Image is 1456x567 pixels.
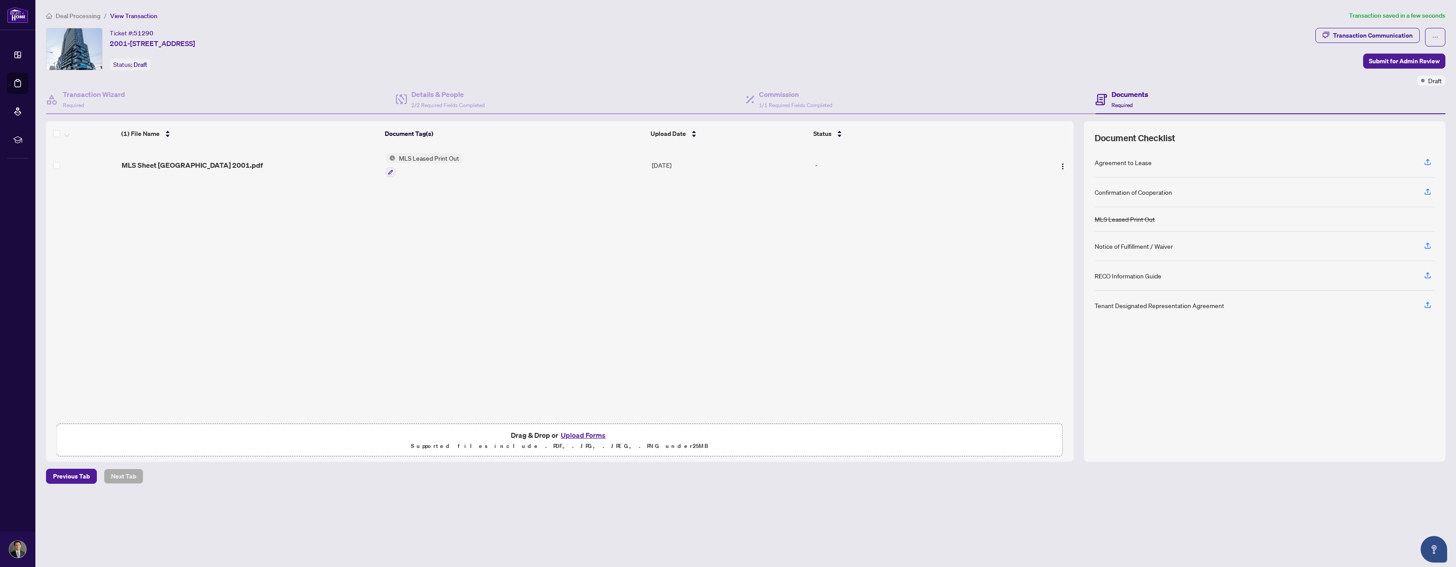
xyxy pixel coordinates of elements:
div: RECO Information Guide [1095,271,1161,281]
img: Logo [1059,163,1066,170]
span: (1) File Name [121,129,160,139]
div: Agreement to Lease [1095,158,1152,167]
div: - [815,160,1012,170]
span: MLS Leased Print Out [395,153,463,163]
article: Transaction saved in a few seconds [1349,11,1445,21]
span: 2/2 Required Fields Completed [411,102,485,108]
span: Draft [1428,76,1442,85]
button: Previous Tab [46,469,97,484]
td: [DATE] [648,146,812,184]
span: ellipsis [1432,34,1438,40]
div: Notice of Fulfillment / Waiver [1095,241,1173,251]
div: Confirmation of Cooperation [1095,187,1172,197]
span: Status [813,129,831,139]
button: Submit for Admin Review [1363,54,1445,69]
span: 1/1 Required Fields Completed [759,102,832,108]
span: Document Checklist [1095,132,1175,144]
div: MLS Leased Print Out [1095,214,1155,224]
span: home [46,13,52,19]
h4: Commission [759,89,832,100]
button: Open asap [1421,536,1447,563]
div: Status: [110,58,151,70]
img: Status Icon [386,153,395,163]
span: Deal Processing [56,12,100,20]
p: Supported files include .PDF, .JPG, .JPEG, .PNG under 25 MB [62,441,1057,451]
h4: Transaction Wizard [63,89,125,100]
span: 51290 [134,29,153,37]
span: Upload Date [651,129,686,139]
th: (1) File Name [118,121,381,146]
div: Tenant Designated Representation Agreement [1095,301,1224,310]
button: Status IconMLS Leased Print Out [386,153,463,177]
th: Document Tag(s) [381,121,647,146]
img: logo [7,7,28,23]
span: Required [63,102,84,108]
span: Required [1111,102,1133,108]
span: View Transaction [110,12,157,20]
button: Logo [1056,158,1070,172]
span: 2001-[STREET_ADDRESS] [110,38,195,49]
img: IMG-W12325219_1.jpg [46,28,102,70]
span: Submit for Admin Review [1369,54,1440,68]
img: Profile Icon [9,541,26,558]
div: Ticket #: [110,28,153,38]
button: Next Tab [104,469,143,484]
button: Upload Forms [558,429,608,441]
span: MLS Sheet [GEOGRAPHIC_DATA] 2001.pdf [122,160,263,170]
span: Drag & Drop orUpload FormsSupported files include .PDF, .JPG, .JPEG, .PNG under25MB [57,424,1062,457]
button: Transaction Communication [1315,28,1420,43]
span: Previous Tab [53,469,90,483]
div: Transaction Communication [1333,28,1413,42]
th: Upload Date [647,121,810,146]
li: / [104,11,107,21]
th: Status [810,121,1013,146]
span: Draft [134,61,147,69]
span: Drag & Drop or [511,429,608,441]
h4: Details & People [411,89,485,100]
h4: Documents [1111,89,1148,100]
